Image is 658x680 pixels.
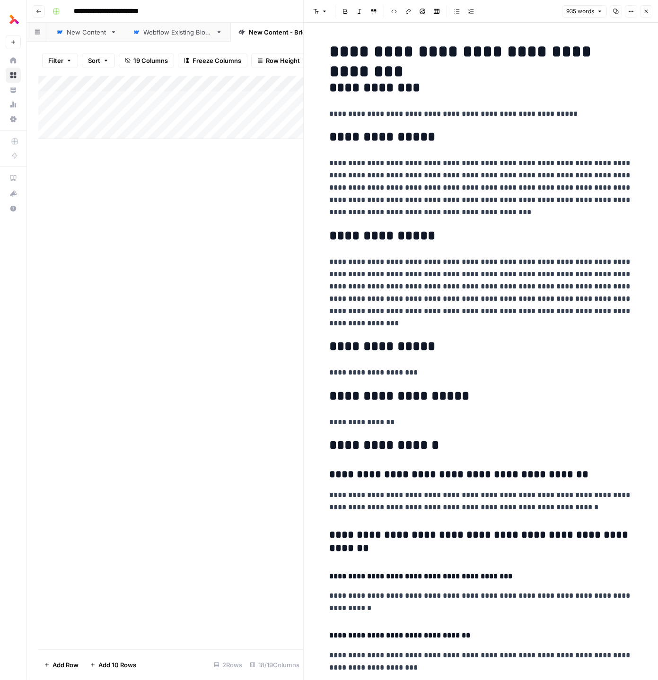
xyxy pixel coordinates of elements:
[230,23,354,42] a: New Content - Brief Included
[98,660,136,670] span: Add 10 Rows
[84,657,142,672] button: Add 10 Rows
[6,82,21,97] a: Your Data
[210,657,246,672] div: 2 Rows
[143,27,212,37] div: Webflow Existing Blogs
[6,171,21,186] a: AirOps Academy
[6,68,21,83] a: Browse
[246,657,303,672] div: 18/19 Columns
[133,56,168,65] span: 19 Columns
[6,201,21,216] button: Help + Support
[67,27,106,37] div: New Content
[566,7,594,16] span: 935 words
[6,8,21,31] button: Workspace: Thoughtful AI Content Engine
[6,53,21,68] a: Home
[562,5,607,17] button: 935 words
[82,53,115,68] button: Sort
[6,97,21,112] a: Usage
[6,186,20,201] div: What's new?
[178,53,247,68] button: Freeze Columns
[6,186,21,201] button: What's new?
[53,660,79,670] span: Add Row
[6,112,21,127] a: Settings
[266,56,300,65] span: Row Height
[38,657,84,672] button: Add Row
[42,53,78,68] button: Filter
[48,23,125,42] a: New Content
[88,56,100,65] span: Sort
[251,53,306,68] button: Row Height
[119,53,174,68] button: 19 Columns
[249,27,336,37] div: New Content - Brief Included
[48,56,63,65] span: Filter
[193,56,241,65] span: Freeze Columns
[125,23,230,42] a: Webflow Existing Blogs
[6,11,23,28] img: Thoughtful AI Content Engine Logo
